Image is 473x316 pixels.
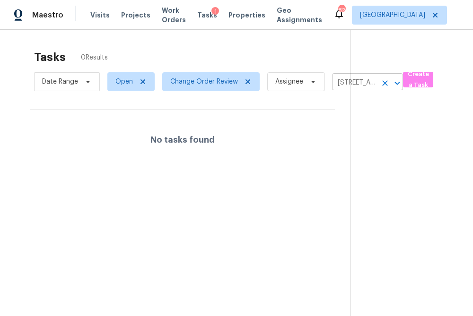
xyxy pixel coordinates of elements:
span: Change Order Review [170,77,238,86]
span: Geo Assignments [277,6,322,25]
span: Projects [121,10,150,20]
button: Clear [378,77,392,90]
span: Work Orders [162,6,186,25]
div: 82 [338,6,345,15]
div: 1 [211,7,219,17]
span: Properties [228,10,265,20]
span: Assignee [275,77,303,86]
span: Date Range [42,77,78,86]
input: Search by address [332,76,377,90]
button: Create a Task [403,72,433,87]
span: Maestro [32,10,63,20]
button: Open [391,77,404,90]
span: 0 Results [81,53,108,62]
h4: No tasks found [150,135,215,145]
span: Visits [90,10,110,20]
span: Tasks [197,12,217,18]
span: Create a Task [408,69,429,91]
h2: Tasks [34,52,66,62]
span: [GEOGRAPHIC_DATA] [360,10,425,20]
span: Open [115,77,133,86]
